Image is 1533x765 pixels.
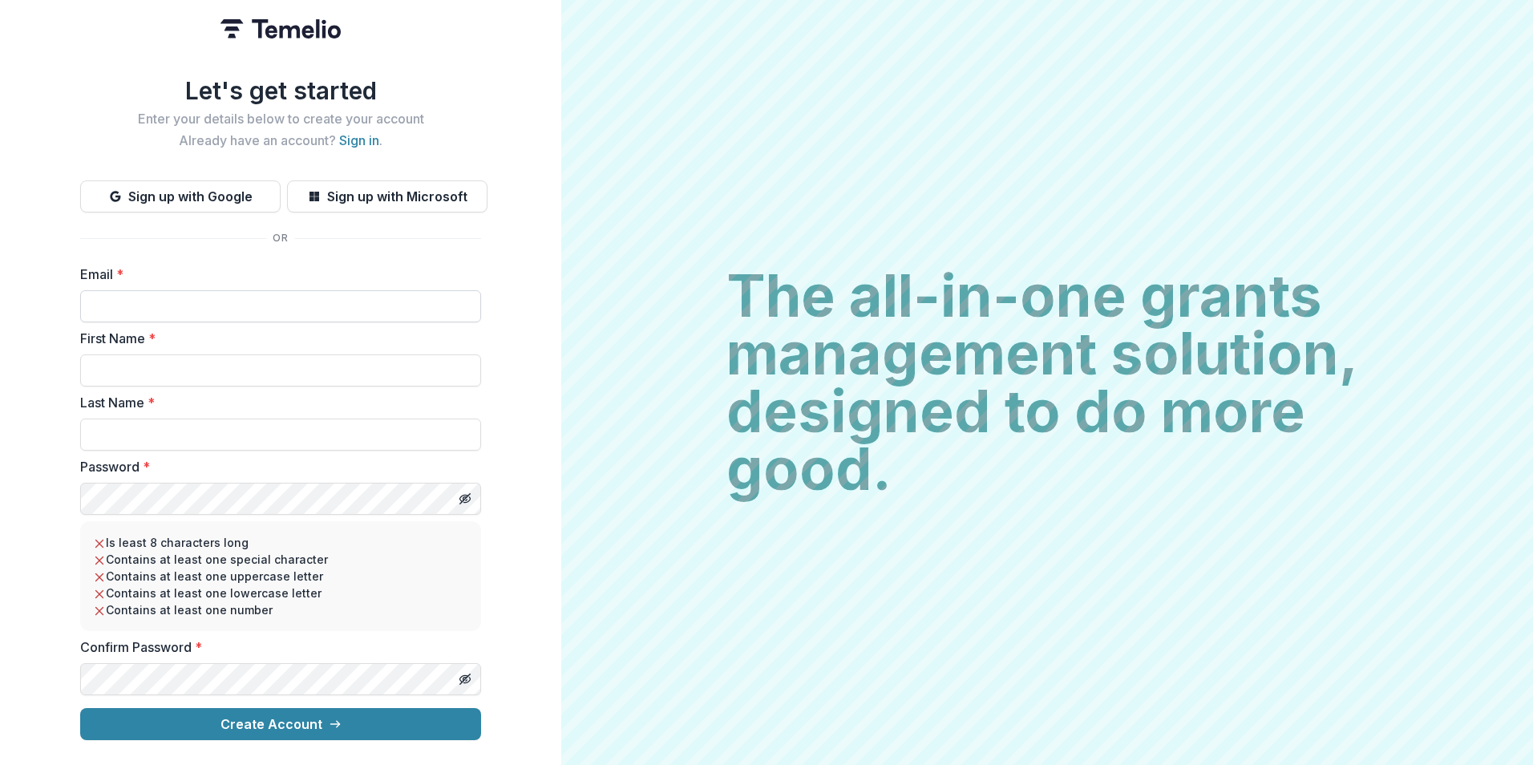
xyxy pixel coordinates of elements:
[80,457,471,476] label: Password
[287,180,487,212] button: Sign up with Microsoft
[220,19,341,38] img: Temelio
[93,568,468,585] li: Contains at least one uppercase letter
[452,666,478,692] button: Toggle password visibility
[80,329,471,348] label: First Name
[80,708,481,740] button: Create Account
[93,534,468,551] li: Is least 8 characters long
[80,180,281,212] button: Sign up with Google
[93,585,468,601] li: Contains at least one lowercase letter
[80,637,471,657] label: Confirm Password
[339,132,379,148] a: Sign in
[80,111,481,127] h2: Enter your details below to create your account
[93,601,468,618] li: Contains at least one number
[80,133,481,148] h2: Already have an account? .
[80,76,481,105] h1: Let's get started
[80,393,471,412] label: Last Name
[80,265,471,284] label: Email
[93,551,468,568] li: Contains at least one special character
[452,486,478,512] button: Toggle password visibility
